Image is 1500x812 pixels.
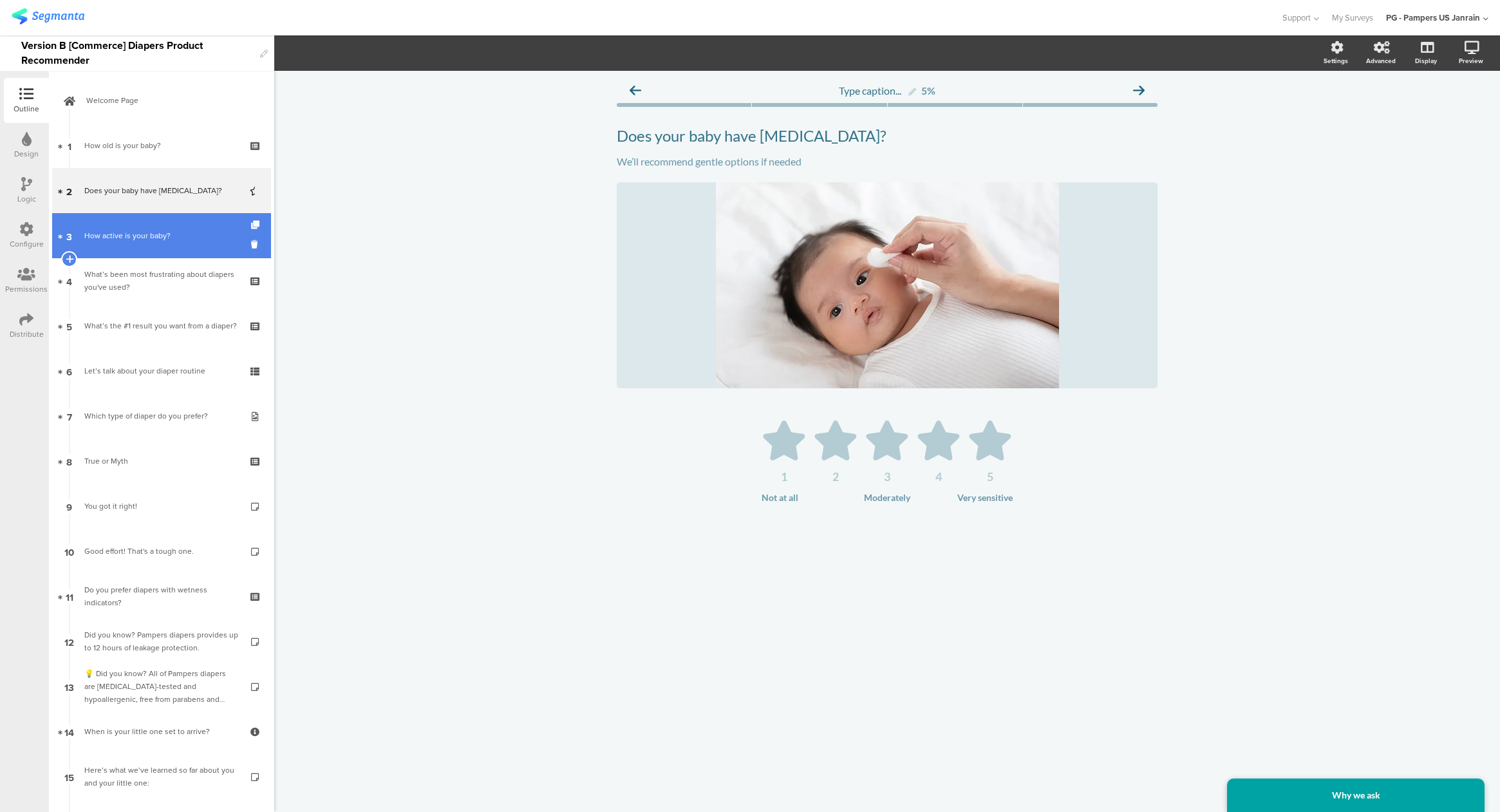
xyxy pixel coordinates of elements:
[52,619,271,664] a: 12 Did you know? Pampers diapers provides up to 12 hours of leakage protection.
[850,492,925,503] div: Moderately
[64,770,74,784] span: 15
[84,455,238,467] div: True or Myth
[10,328,44,340] div: Distribute
[762,492,837,503] div: Not at all
[1324,56,1348,66] div: Settings
[865,471,910,482] div: 3
[10,238,44,250] div: Configure
[1459,56,1483,66] div: Preview
[84,229,238,242] div: How active is your baby?
[66,319,72,333] span: 5
[52,754,271,799] a: 15 Here’s what we’ve learned so far about you and your little one:
[86,94,251,107] span: Welcome Page
[251,238,262,250] i: Delete
[66,184,72,198] span: 2
[52,168,271,213] a: 2 Does your baby have [MEDICAL_DATA]?
[937,492,1013,503] div: Very sensitive
[66,229,72,243] span: 3
[17,193,36,205] div: Logic
[52,258,271,303] a: 4 What’s been most frustrating about diapers you've used?
[66,499,72,513] span: 9
[64,724,74,739] span: 14
[251,221,262,229] i: Duplicate
[84,139,238,152] div: How old is your baby?
[84,725,238,738] div: When is your little one set to arrive?
[52,393,271,439] a: 7 Which type of diaper do you prefer?
[21,35,254,71] div: Version B [Commerce] Diapers Product Recommender
[813,471,858,482] div: 2
[84,500,238,513] div: You got it right!
[84,764,238,789] div: Here’s what we’ve learned so far about you and your little one:
[617,126,1158,146] p: Does your baby have [MEDICAL_DATA]?
[66,364,72,378] span: 6
[52,439,271,484] a: 8 True or Myth
[64,634,74,648] span: 12
[52,123,271,168] a: 1 How old is your baby?
[52,348,271,393] a: 6 Let’s talk about your diaper routine
[66,454,72,468] span: 8
[84,545,238,558] div: Good effort! That's a tough one.
[14,148,39,160] div: Design
[52,78,271,123] a: Welcome Page
[84,364,238,377] div: Let’s talk about your diaper routine
[84,319,238,332] div: What’s the #1 result you want from a diaper?
[52,529,271,574] a: 10 Good effort! That's a tough one.
[1386,12,1480,24] div: PG - Pampers US Janrain
[84,184,238,197] div: Does your baby have sensitive skin?
[52,484,271,529] a: 9 You got it right!
[66,274,72,288] span: 4
[968,471,1013,482] div: 5
[52,664,271,709] a: 13 💡 Did you know? All of Pampers diapers are [MEDICAL_DATA]-tested and hypoallergenic, free from...
[1366,56,1396,66] div: Advanced
[762,471,807,482] div: 1
[839,84,901,97] span: Type caption...
[1415,56,1437,66] div: Display
[617,155,1158,167] p: We’ll recommend gentle options if needed
[12,8,84,24] img: segmanta logo
[84,628,238,654] div: Did you know? Pampers diapers provides up to 12 hours of leakage protection.
[52,303,271,348] a: 5 What’s the #1 result you want from a diaper?
[5,283,48,295] div: Permissions
[716,182,1059,388] img: Does your baby have sensitive skin? cover image
[14,103,39,115] div: Outline
[1282,12,1311,24] span: Support
[68,138,71,153] span: 1
[916,471,961,482] div: 4
[52,213,271,258] a: 3 How active is your baby?
[64,544,74,558] span: 10
[84,667,238,706] div: 💡 Did you know? All of Pampers diapers are dermatologist-tested and hypoallergenic, free from par...
[52,709,271,754] a: 14 When is your little one set to arrive?
[921,84,935,97] div: 5%
[67,409,72,423] span: 7
[52,574,271,619] a: 11 Do you prefer diapers with wetness indicators?
[64,679,74,694] span: 13
[66,589,73,603] span: 11
[1332,789,1380,800] strong: Why we ask
[84,410,238,422] div: Which type of diaper do you prefer?
[84,268,238,294] div: What’s been most frustrating about diapers you've used?
[84,583,238,609] div: Do you prefer diapers with wetness indicators?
